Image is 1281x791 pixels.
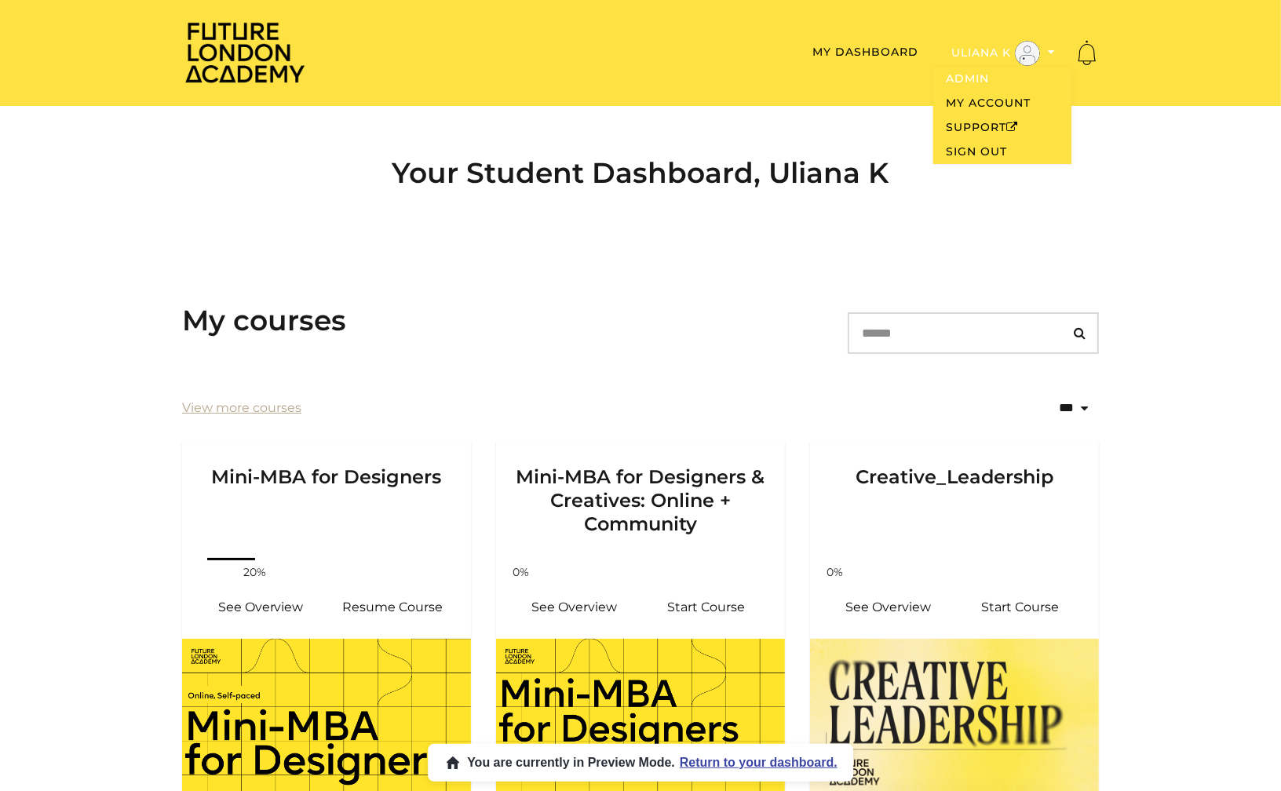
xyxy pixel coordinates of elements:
img: Home Page [182,20,308,84]
a: Mini-MBA for Designers: Resume Course [327,589,458,626]
a: SupportOpen in a new window [933,115,1071,140]
h3: My courses [182,304,346,337]
a: Mini-MBA for Designers & Creatives: Online + Community: Resume Course [640,589,772,626]
a: My Dashboard [812,45,918,59]
button: Toggle menu [947,40,1060,67]
span: 0% [502,564,540,581]
h3: Mini-MBA for Designers [201,440,452,536]
button: You are currently in Preview Mode.Return to your dashboard. [428,744,853,782]
h3: Creative_Leadership [829,440,1080,536]
a: Mini-MBA for Designers [182,440,471,555]
h3: Mini-MBA for Designers & Creatives: Online + Community [515,440,766,536]
a: Admin [933,67,1071,91]
a: View more courses [182,399,301,417]
a: Sign Out [933,140,1071,164]
a: Creative_Leadership [810,440,1099,555]
a: Mini-MBA for Designers: See Overview [195,589,327,626]
a: Mini-MBA for Designers & Creatives: Online + Community: See Overview [509,589,640,626]
i: Open in a new window [1006,122,1018,133]
span: 20% [236,564,274,581]
span: Return to your dashboard. [680,756,838,770]
span: 0% [816,564,854,581]
a: Creative_Leadership: See Overview [823,589,954,626]
a: Mini-MBA for Designers & Creatives: Online + Community [496,440,785,555]
h2: Your Student Dashboard, Uliana K [182,156,1099,190]
select: status [991,388,1099,428]
a: Creative_Leadership: Resume Course [954,589,1086,626]
a: My Account [933,91,1071,115]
